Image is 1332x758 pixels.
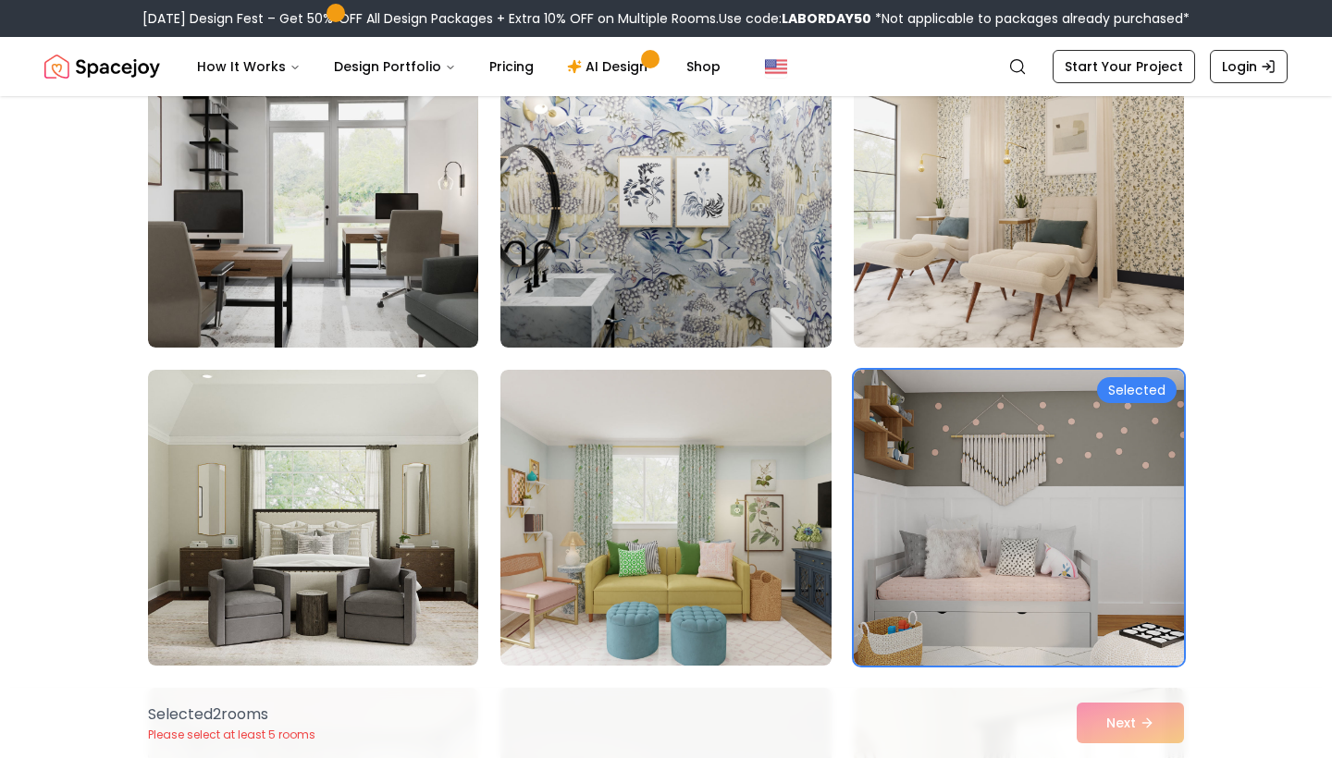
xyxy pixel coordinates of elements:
[44,48,160,85] img: Spacejoy Logo
[148,727,315,742] p: Please select at least 5 rooms
[1210,50,1288,83] a: Login
[1097,377,1177,403] div: Selected
[142,9,1190,28] div: [DATE] Design Fest – Get 50% OFF All Design Packages + Extra 10% OFF on Multiple Rooms.
[1053,50,1195,83] a: Start Your Project
[854,370,1184,666] img: Room room-87
[672,48,735,85] a: Shop
[782,9,871,28] b: LABORDAY50
[182,48,735,85] nav: Main
[44,48,160,85] a: Spacejoy
[854,52,1184,348] img: Room room-84
[475,48,549,85] a: Pricing
[148,52,478,348] img: Room room-82
[765,55,787,78] img: United States
[500,370,831,666] img: Room room-86
[148,370,478,666] img: Room room-85
[552,48,668,85] a: AI Design
[719,9,871,28] span: Use code:
[182,48,315,85] button: How It Works
[319,48,471,85] button: Design Portfolio
[44,37,1288,96] nav: Global
[148,703,315,726] p: Selected 2 room s
[500,52,831,348] img: Room room-83
[871,9,1190,28] span: *Not applicable to packages already purchased*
